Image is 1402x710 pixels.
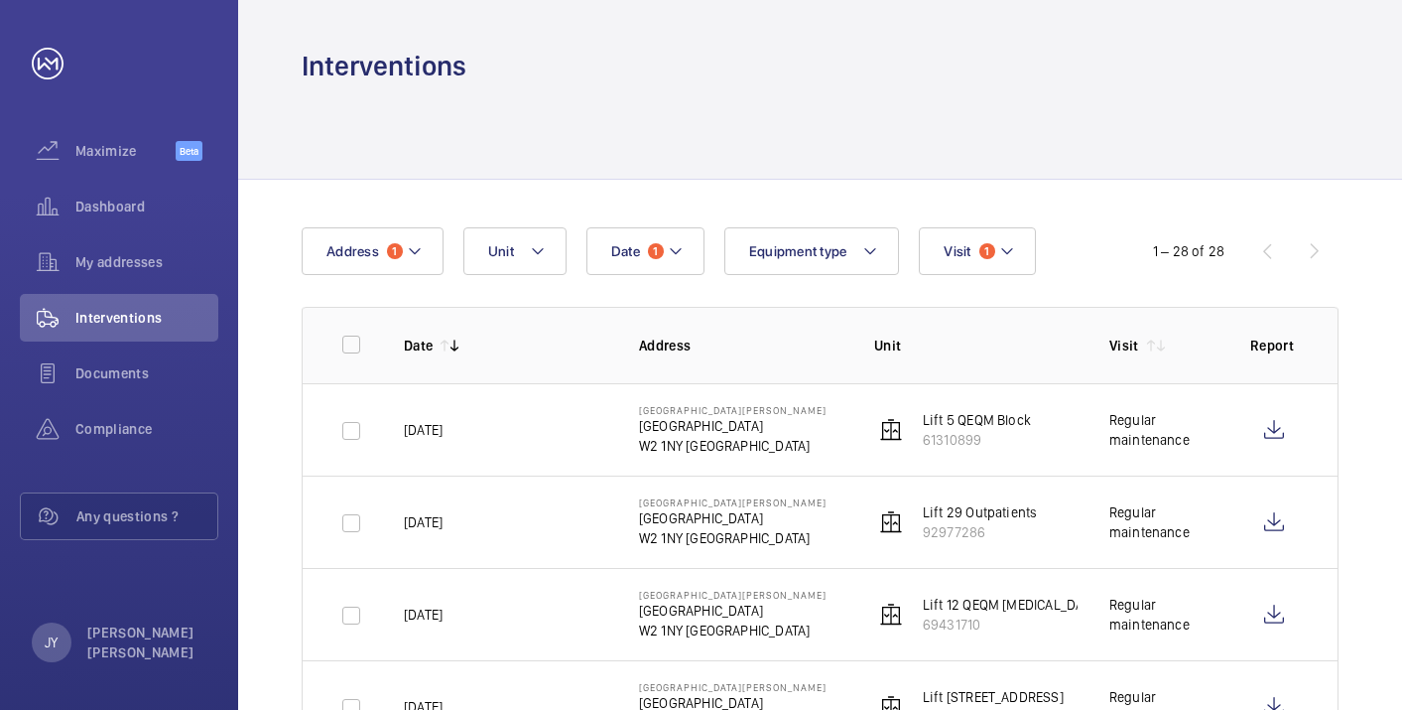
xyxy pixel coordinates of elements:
span: Visit [944,243,970,259]
p: Address [639,336,842,355]
span: 1 [648,243,664,259]
p: [GEOGRAPHIC_DATA][PERSON_NAME] [639,589,827,601]
p: W2 1NY [GEOGRAPHIC_DATA] [639,621,827,640]
span: 1 [387,243,403,259]
span: Documents [75,363,218,383]
span: Interventions [75,308,218,328]
span: 1 [979,243,995,259]
div: Regular maintenance [1109,502,1218,542]
p: Visit [1109,336,1139,355]
p: [PERSON_NAME] [PERSON_NAME] [87,623,206,662]
span: Date [611,243,640,259]
h1: Interventions [302,48,466,84]
p: Lift 5 QEQM Block [923,410,1031,430]
p: Lift 29 Outpatients [923,502,1037,522]
button: Visit1 [919,227,1035,275]
span: Address [326,243,379,259]
div: 1 – 28 of 28 [1153,241,1224,261]
p: [GEOGRAPHIC_DATA] [639,416,827,436]
button: Date1 [586,227,704,275]
div: Regular maintenance [1109,595,1218,635]
p: Unit [874,336,1078,355]
p: 69431710 [923,615,1157,635]
span: Compliance [75,419,218,439]
img: elevator.svg [879,510,903,534]
img: elevator.svg [879,603,903,627]
p: Date [404,336,433,355]
p: Lift [STREET_ADDRESS] [923,687,1064,707]
span: Dashboard [75,197,218,216]
img: elevator.svg [879,418,903,442]
p: 61310899 [923,430,1031,450]
span: Beta [176,141,202,161]
p: JY [45,633,58,652]
button: Equipment type [724,227,900,275]
span: Any questions ? [76,506,217,526]
div: Regular maintenance [1109,410,1218,450]
p: [DATE] [404,512,443,532]
span: Maximize [75,141,176,161]
p: [DATE] [404,605,443,625]
p: Lift 12 QEQM [MEDICAL_DATA] BED LIFT [923,595,1157,615]
p: W2 1NY [GEOGRAPHIC_DATA] [639,528,827,548]
p: 92977286 [923,522,1037,542]
p: [GEOGRAPHIC_DATA][PERSON_NAME] [639,404,827,416]
p: W2 1NY [GEOGRAPHIC_DATA] [639,436,827,456]
p: [GEOGRAPHIC_DATA][PERSON_NAME] [639,497,827,508]
p: [GEOGRAPHIC_DATA] [639,508,827,528]
p: Report [1250,336,1298,355]
span: Equipment type [749,243,847,259]
p: [DATE] [404,420,443,440]
p: [GEOGRAPHIC_DATA][PERSON_NAME] [639,681,827,693]
button: Unit [463,227,567,275]
span: Unit [488,243,514,259]
p: [GEOGRAPHIC_DATA] [639,601,827,621]
button: Address1 [302,227,444,275]
span: My addresses [75,252,218,272]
